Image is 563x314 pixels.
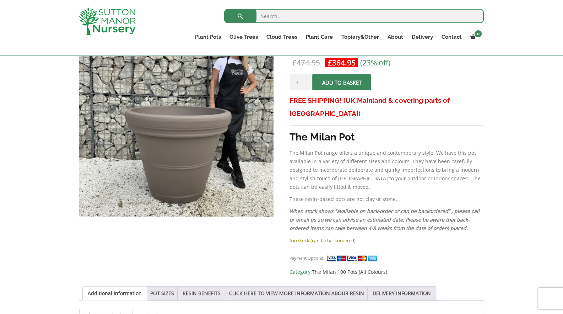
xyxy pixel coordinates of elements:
[183,287,221,300] a: RESIN BENEFITS
[407,32,437,42] a: Delivery
[326,255,380,262] img: payment supported
[292,58,320,68] bdi: 474.95
[327,58,332,68] span: £
[289,74,311,90] input: Product quantity
[229,287,364,300] a: CLICK HERE TO VIEW MORE INFORMATION ABOUR RESIN
[312,268,387,275] a: The Milan 100 Pots (All Colours)
[150,287,174,300] a: POT SIZES
[466,32,484,42] a: 0
[289,94,484,120] h3: FREE SHIPPING! (UK Mainland & covering parts of [GEOGRAPHIC_DATA])
[437,32,466,42] a: Contact
[360,58,390,68] span: (23% off)
[191,32,225,42] a: Plant Pots
[88,287,142,300] a: Additional information
[373,287,431,300] a: DELIVERY INFORMATION
[224,9,484,23] input: Search...
[289,149,484,191] p: The Milan Pot range offers a unique and contemporary style. We have this pot available in a varie...
[292,58,297,68] span: £
[289,195,484,203] p: These resin-based pots are not clay or stone.
[312,74,371,90] button: Add to basket
[289,255,324,261] small: Payment Options:
[289,268,484,276] span: Category:
[225,32,262,42] a: Olive Trees
[337,32,383,42] a: Topiary&Other
[327,58,355,68] bdi: 364.95
[475,30,482,37] span: 0
[383,32,407,42] a: About
[289,208,479,231] em: When stock shows “available on back-order or can be backordered” , please call or email us so we ...
[301,32,337,42] a: Plant Care
[262,32,301,42] a: Cloud Trees
[79,7,136,35] img: logo
[289,131,354,143] strong: The Milan Pot
[289,236,484,245] p: 6 in stock (can be backordered)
